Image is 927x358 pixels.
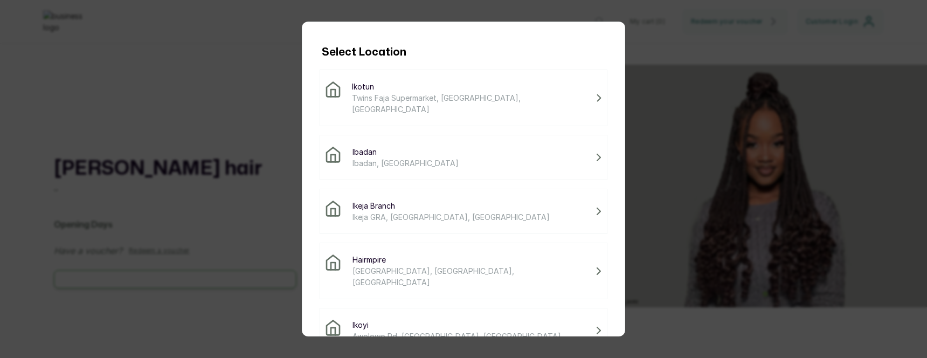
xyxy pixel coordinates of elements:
span: Ibadan [352,146,459,157]
span: Twins Faja Supermarket, [GEOGRAPHIC_DATA], [GEOGRAPHIC_DATA] [352,92,591,115]
span: Awolowo Rd, [GEOGRAPHIC_DATA], [GEOGRAPHIC_DATA] [352,331,561,342]
h1: Select Location [322,44,406,61]
span: Ikotun [352,81,591,92]
span: Ikeja GRA, [GEOGRAPHIC_DATA], [GEOGRAPHIC_DATA] [352,211,550,223]
span: Ibadan, [GEOGRAPHIC_DATA] [352,157,459,169]
span: Ikeja Branch [352,200,550,211]
span: Ikoyi [352,319,561,331]
span: Hairmpire [352,254,591,265]
span: [GEOGRAPHIC_DATA], [GEOGRAPHIC_DATA], [GEOGRAPHIC_DATA] [352,265,591,288]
